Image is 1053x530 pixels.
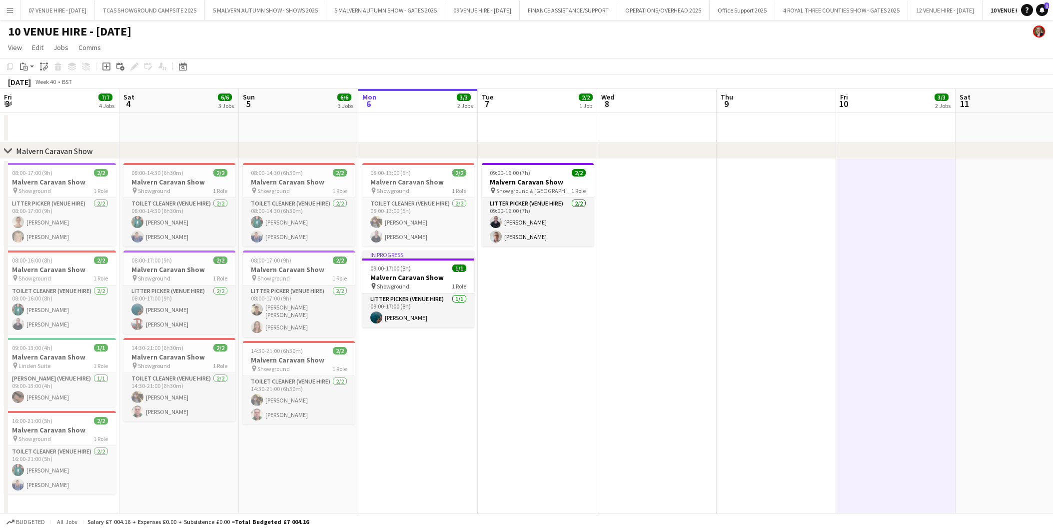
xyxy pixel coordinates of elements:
[257,187,290,194] span: Showground
[362,250,474,327] app-job-card: In progress09:00-17:00 (8h)1/1Malvern Caravan Show Showground1 RoleLitter Picker (Venue Hire)1/10...
[370,169,411,176] span: 08:00-13:00 (5h)
[243,198,355,246] app-card-role: Toilet Cleaner (Venue Hire)2/208:00-14:30 (6h30m)[PERSON_NAME][PERSON_NAME]
[377,187,409,194] span: Showground
[338,102,353,109] div: 3 Jobs
[241,98,255,109] span: 5
[62,78,72,85] div: BST
[243,376,355,424] app-card-role: Toilet Cleaner (Venue Hire)2/214:30-21:00 (6h30m)[PERSON_NAME][PERSON_NAME]
[123,177,235,186] h3: Malvern Caravan Show
[8,77,31,87] div: [DATE]
[28,41,47,54] a: Edit
[482,163,594,246] div: 09:00-16:00 (7h)2/2Malvern Caravan Show Showground & [GEOGRAPHIC_DATA]1 RoleLitter Picker (Venue ...
[839,98,848,109] span: 10
[332,274,347,282] span: 1 Role
[1033,25,1045,37] app-user-avatar: Emily Jauncey
[1045,2,1049,9] span: 1
[123,285,235,334] app-card-role: Litter Picker (Venue Hire)2/208:00-17:00 (9h)[PERSON_NAME][PERSON_NAME]
[18,187,51,194] span: Showground
[131,256,172,264] span: 08:00-17:00 (9h)
[138,187,170,194] span: Showground
[99,102,114,109] div: 4 Jobs
[326,0,445,20] button: 5 MALVERN AUTUMN SHOW - GATES 2025
[138,362,170,369] span: Showground
[332,365,347,372] span: 1 Role
[243,355,355,364] h3: Malvern Caravan Show
[251,169,303,176] span: 08:00-14:30 (6h30m)
[445,0,520,20] button: 09 VENUE HIRE - [DATE]
[257,274,290,282] span: Showground
[600,98,614,109] span: 8
[4,41,26,54] a: View
[131,344,183,351] span: 14:30-21:00 (6h30m)
[123,373,235,421] app-card-role: Toilet Cleaner (Venue Hire)2/214:30-21:00 (6h30m)[PERSON_NAME][PERSON_NAME]
[213,187,227,194] span: 1 Role
[452,264,466,272] span: 1/1
[87,518,309,525] div: Salary £7 004.16 + Expenses £0.00 + Subsistence £0.00 =
[33,78,58,85] span: Week 40
[332,187,347,194] span: 1 Role
[579,93,593,101] span: 2/2
[4,446,116,494] app-card-role: Toilet Cleaner (Venue Hire)2/216:00-21:00 (5h)[PERSON_NAME][PERSON_NAME]
[49,41,72,54] a: Jobs
[496,187,571,194] span: Showground & [GEOGRAPHIC_DATA]
[840,92,848,101] span: Fri
[123,198,235,246] app-card-role: Toilet Cleaner (Venue Hire)2/208:00-14:30 (6h30m)[PERSON_NAME][PERSON_NAME]
[243,250,355,337] app-job-card: 08:00-17:00 (9h)2/2Malvern Caravan Show Showground1 RoleLitter Picker (Venue Hire)2/208:00-17:00 ...
[579,102,592,109] div: 1 Job
[482,177,594,186] h3: Malvern Caravan Show
[16,146,92,156] div: Malvern Caravan Show
[362,293,474,327] app-card-role: Litter Picker (Venue Hire)1/109:00-17:00 (8h)[PERSON_NAME]
[213,344,227,351] span: 2/2
[482,198,594,246] app-card-role: Litter Picker (Venue Hire)2/209:00-16:00 (7h)[PERSON_NAME][PERSON_NAME]
[4,285,116,334] app-card-role: Toilet Cleaner (Venue Hire)2/208:00-16:00 (8h)[PERSON_NAME][PERSON_NAME]
[362,92,376,101] span: Mon
[93,274,108,282] span: 1 Role
[55,518,79,525] span: All jobs
[243,163,355,246] div: 08:00-14:30 (6h30m)2/2Malvern Caravan Show Showground1 RoleToilet Cleaner (Venue Hire)2/208:00-14...
[93,187,108,194] span: 1 Role
[123,163,235,246] app-job-card: 08:00-14:30 (6h30m)2/2Malvern Caravan Show Showground1 RoleToilet Cleaner (Venue Hire)2/208:00-14...
[452,282,466,290] span: 1 Role
[123,352,235,361] h3: Malvern Caravan Show
[131,169,183,176] span: 08:00-14:30 (6h30m)
[251,347,303,354] span: 14:30-21:00 (6h30m)
[122,98,134,109] span: 4
[12,169,52,176] span: 08:00-17:00 (9h)
[213,274,227,282] span: 1 Role
[4,198,116,246] app-card-role: Litter Picker (Venue Hire)2/208:00-17:00 (9h)[PERSON_NAME][PERSON_NAME]
[53,43,68,52] span: Jobs
[4,411,116,494] div: 16:00-21:00 (5h)2/2Malvern Caravan Show Showground1 RoleToilet Cleaner (Venue Hire)2/216:00-21:00...
[362,273,474,282] h3: Malvern Caravan Show
[243,341,355,424] div: 14:30-21:00 (6h30m)2/2Malvern Caravan Show Showground1 RoleToilet Cleaner (Venue Hire)2/214:30-21...
[333,347,347,354] span: 2/2
[4,163,116,246] app-job-card: 08:00-17:00 (9h)2/2Malvern Caravan Show Showground1 RoleLitter Picker (Venue Hire)2/208:00-17:00 ...
[18,435,51,442] span: Showground
[4,338,116,407] app-job-card: 09:00-13:00 (4h)1/1Malvern Caravan Show Linden Suite1 Role[PERSON_NAME] (Venue Hire)1/109:00-13:0...
[935,102,951,109] div: 2 Jobs
[482,92,493,101] span: Tue
[218,102,234,109] div: 3 Jobs
[480,98,493,109] span: 7
[213,169,227,176] span: 2/2
[74,41,105,54] a: Comms
[710,0,775,20] button: Office Support 2025
[123,250,235,334] app-job-card: 08:00-17:00 (9h)2/2Malvern Caravan Show Showground1 RoleLitter Picker (Venue Hire)2/208:00-17:00 ...
[4,373,116,407] app-card-role: [PERSON_NAME] (Venue Hire)1/109:00-13:00 (4h)[PERSON_NAME]
[123,338,235,421] app-job-card: 14:30-21:00 (6h30m)2/2Malvern Caravan Show Showground1 RoleToilet Cleaner (Venue Hire)2/214:30-21...
[617,0,710,20] button: OPERATIONS/OVERHEAD 2025
[94,417,108,424] span: 2/2
[572,169,586,176] span: 2/2
[370,264,411,272] span: 09:00-17:00 (8h)
[457,102,473,109] div: 2 Jobs
[908,0,983,20] button: 12 VENUE HIRE - [DATE]
[32,43,43,52] span: Edit
[93,362,108,369] span: 1 Role
[12,256,52,264] span: 08:00-16:00 (8h)
[719,98,733,109] span: 9
[12,344,52,351] span: 09:00-13:00 (4h)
